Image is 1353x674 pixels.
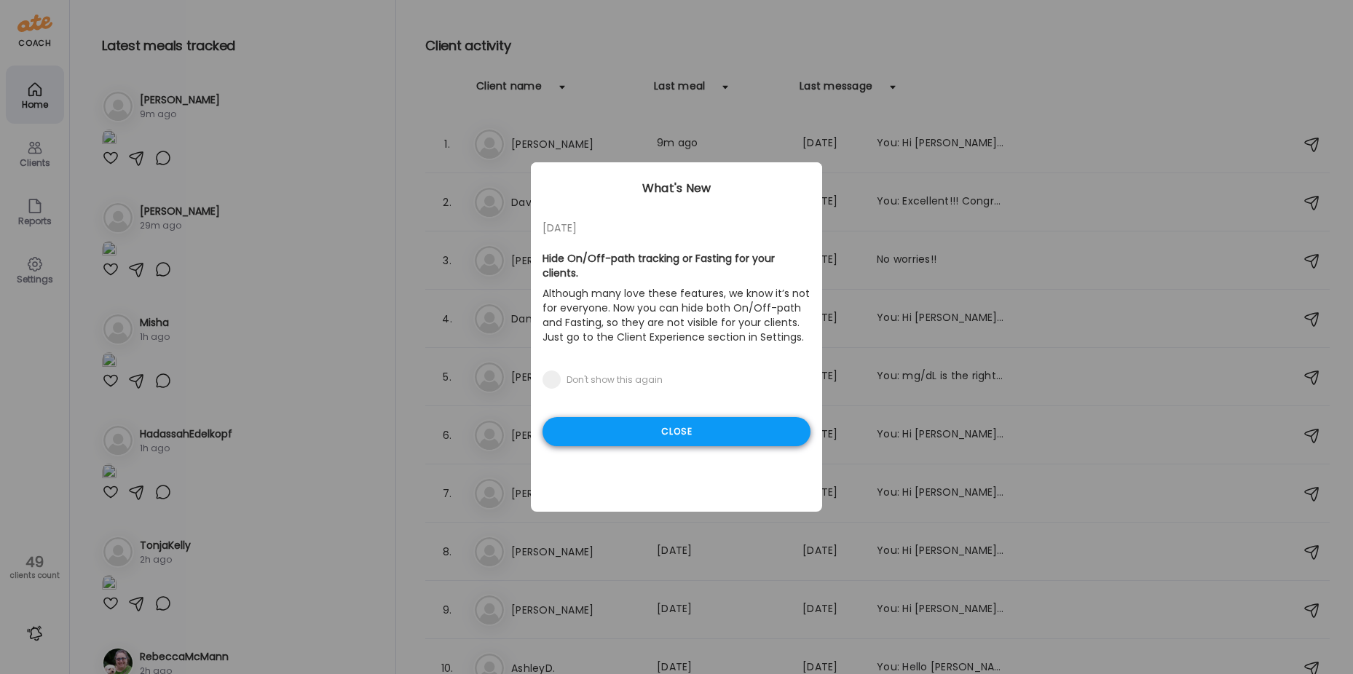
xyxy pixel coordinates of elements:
div: Don't show this again [567,374,663,386]
div: What's New [531,180,822,197]
div: Close [543,417,810,446]
b: Hide On/Off-path tracking or Fasting for your clients. [543,251,775,280]
div: [DATE] [543,219,810,237]
p: Although many love these features, we know it’s not for everyone. Now you can hide both On/Off-pa... [543,283,810,347]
